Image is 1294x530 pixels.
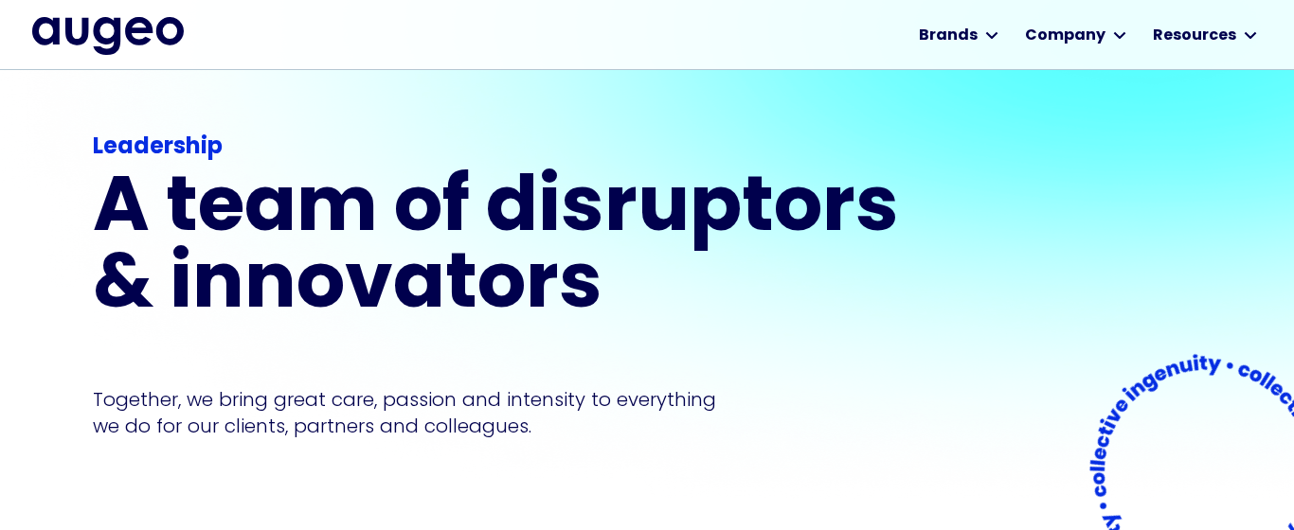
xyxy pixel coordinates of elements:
h1: A team of disruptors & innovators [93,172,911,326]
p: Together, we bring great care, passion and intensity to everything we do for our clients, partner... [93,386,745,439]
div: Resources [1153,25,1236,47]
div: Company [1025,25,1105,47]
img: Augeo's full logo in midnight blue. [32,17,184,55]
div: Leadership [93,131,911,165]
div: Brands [919,25,978,47]
a: home [32,17,184,55]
